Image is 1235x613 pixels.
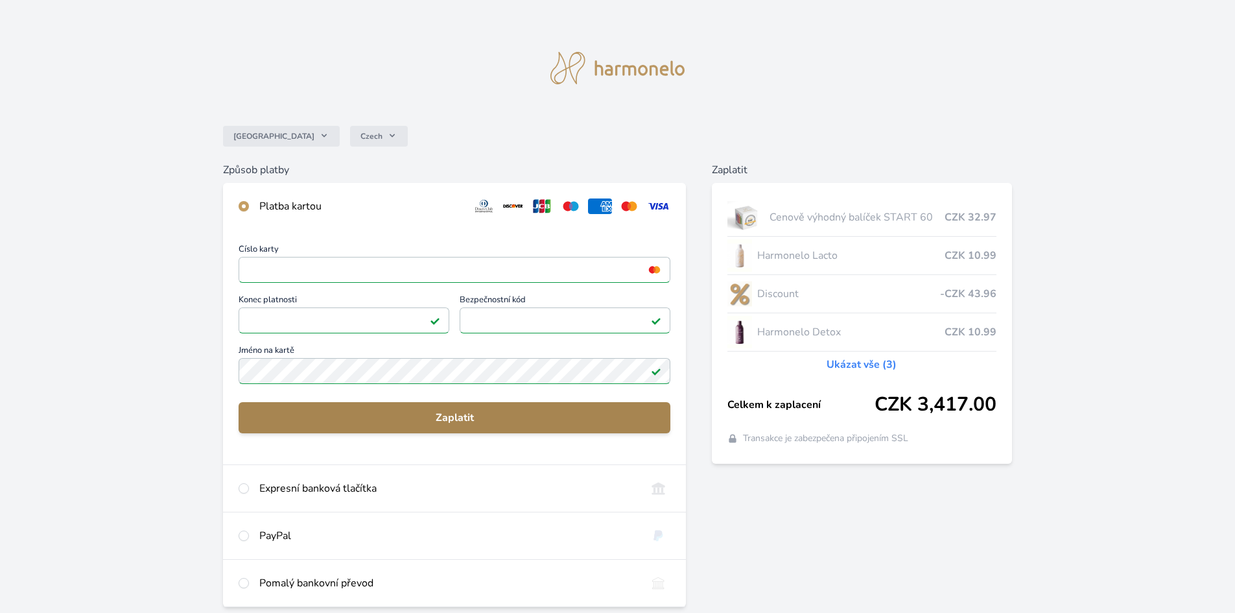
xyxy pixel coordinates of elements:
img: Platné pole [651,315,661,326]
img: mc.svg [617,198,641,214]
span: Czech [360,131,382,141]
img: Platné pole [430,315,440,326]
span: Harmonelo Lacto [757,248,945,263]
img: discover.svg [501,198,525,214]
button: Zaplatit [239,402,670,433]
input: Jméno na kartěPlatné pole [239,358,670,384]
iframe: Iframe pro datum vypršení platnosti [244,311,443,330]
span: -CZK 43.96 [940,286,996,302]
span: Bezpečnostní kód [460,296,670,307]
button: Czech [350,126,408,147]
h6: Způsob platby [223,162,686,178]
span: Zaplatit [249,410,660,426]
span: Harmonelo Detox [757,324,945,340]
img: visa.svg [646,198,670,214]
span: CZK 10.99 [945,248,996,263]
span: Cenově výhodný balíček START 60 [770,210,945,225]
img: onlineBanking_CZ.svg [646,481,670,496]
span: Číslo karty [239,245,670,257]
img: logo.svg [550,52,685,84]
span: CZK 10.99 [945,324,996,340]
iframe: Iframe pro číslo karty [244,261,665,279]
h6: Zaplatit [712,162,1012,178]
button: [GEOGRAPHIC_DATA] [223,126,340,147]
span: CZK 32.97 [945,210,996,225]
span: [GEOGRAPHIC_DATA] [233,131,314,141]
iframe: Iframe pro bezpečnostní kód [465,311,665,330]
div: PayPal [259,528,636,544]
img: CLEAN_LACTO_se_stinem_x-hi-lo.jpg [727,239,752,272]
div: Expresní banková tlačítka [259,481,636,496]
div: Platba kartou [259,198,462,214]
span: Celkem k zaplacení [727,397,875,413]
div: Pomalý bankovní převod [259,575,636,591]
span: Transakce je zabezpečena připojením SSL [743,432,908,445]
img: paypal.svg [646,528,670,544]
img: bankTransfer_IBAN.svg [646,575,670,591]
span: CZK 3,417.00 [875,393,996,416]
span: Konec platnosti [239,296,449,307]
img: maestro.svg [559,198,583,214]
a: Ukázat vše (3) [827,357,897,372]
img: mc [646,264,663,276]
img: DETOX_se_stinem_x-lo.jpg [727,316,752,348]
img: jcb.svg [530,198,554,214]
img: amex.svg [588,198,612,214]
img: discount-lo.png [727,278,752,310]
img: diners.svg [472,198,496,214]
img: start.jpg [727,201,764,234]
span: Jméno na kartě [239,346,670,358]
span: Discount [757,286,940,302]
img: Platné pole [651,366,661,376]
